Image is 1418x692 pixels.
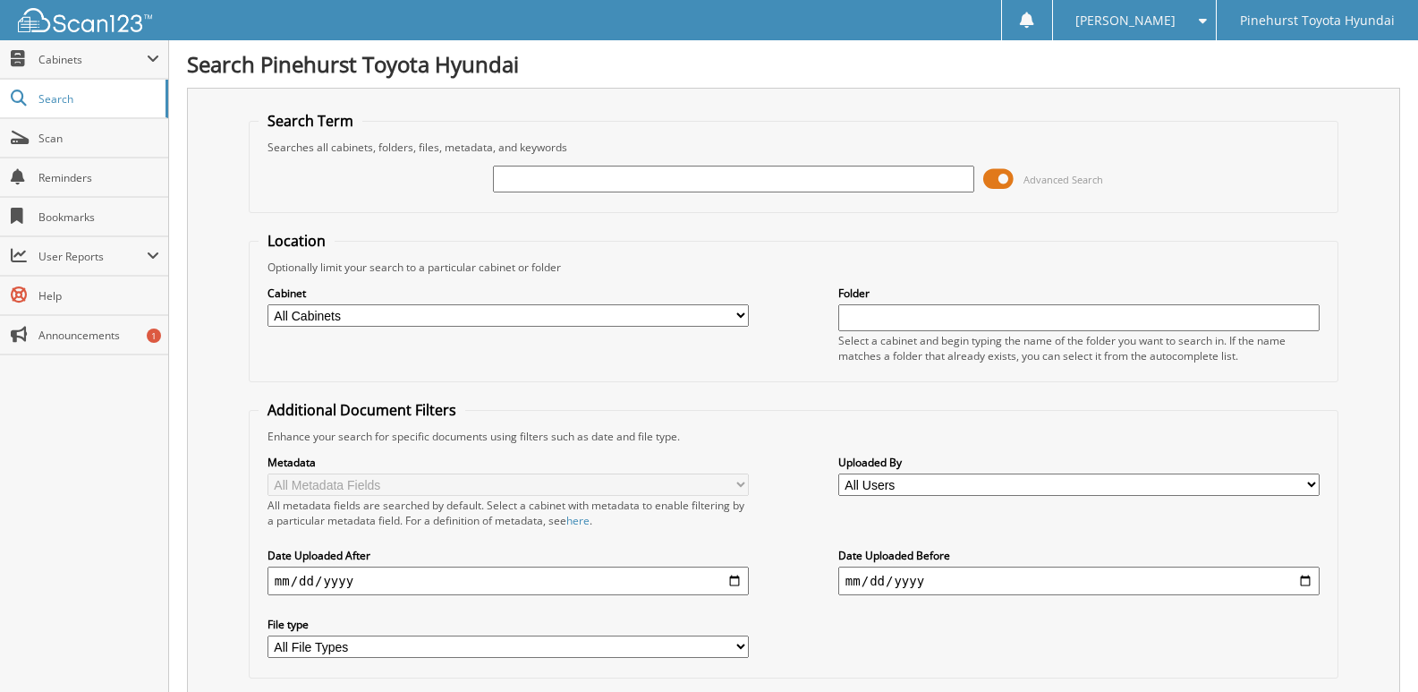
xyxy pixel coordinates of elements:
[1240,15,1395,26] span: Pinehurst Toyota Hyundai
[38,131,159,146] span: Scan
[838,286,1320,301] label: Folder
[267,286,749,301] label: Cabinet
[1075,15,1176,26] span: [PERSON_NAME]
[259,231,335,251] legend: Location
[838,567,1320,595] input: end
[38,288,159,303] span: Help
[566,513,590,528] a: here
[38,52,147,67] span: Cabinets
[1023,173,1103,186] span: Advanced Search
[187,49,1400,79] h1: Search Pinehurst Toyota Hyundai
[259,400,465,420] legend: Additional Document Filters
[267,567,749,595] input: start
[259,260,1329,275] div: Optionally limit your search to a particular cabinet or folder
[838,455,1320,470] label: Uploaded By
[267,617,749,632] label: File type
[838,333,1320,363] div: Select a cabinet and begin typing the name of the folder you want to search in. If the name match...
[259,140,1329,155] div: Searches all cabinets, folders, files, metadata, and keywords
[267,455,749,470] label: Metadata
[267,548,749,563] label: Date Uploaded After
[38,328,159,343] span: Announcements
[147,329,161,343] div: 1
[259,429,1329,444] div: Enhance your search for specific documents using filters such as date and file type.
[38,249,147,264] span: User Reports
[259,111,362,131] legend: Search Term
[38,91,157,107] span: Search
[267,498,749,528] div: All metadata fields are searched by default. Select a cabinet with metadata to enable filtering b...
[38,170,159,185] span: Reminders
[838,548,1320,563] label: Date Uploaded Before
[18,8,152,32] img: scan123-logo-white.svg
[38,209,159,225] span: Bookmarks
